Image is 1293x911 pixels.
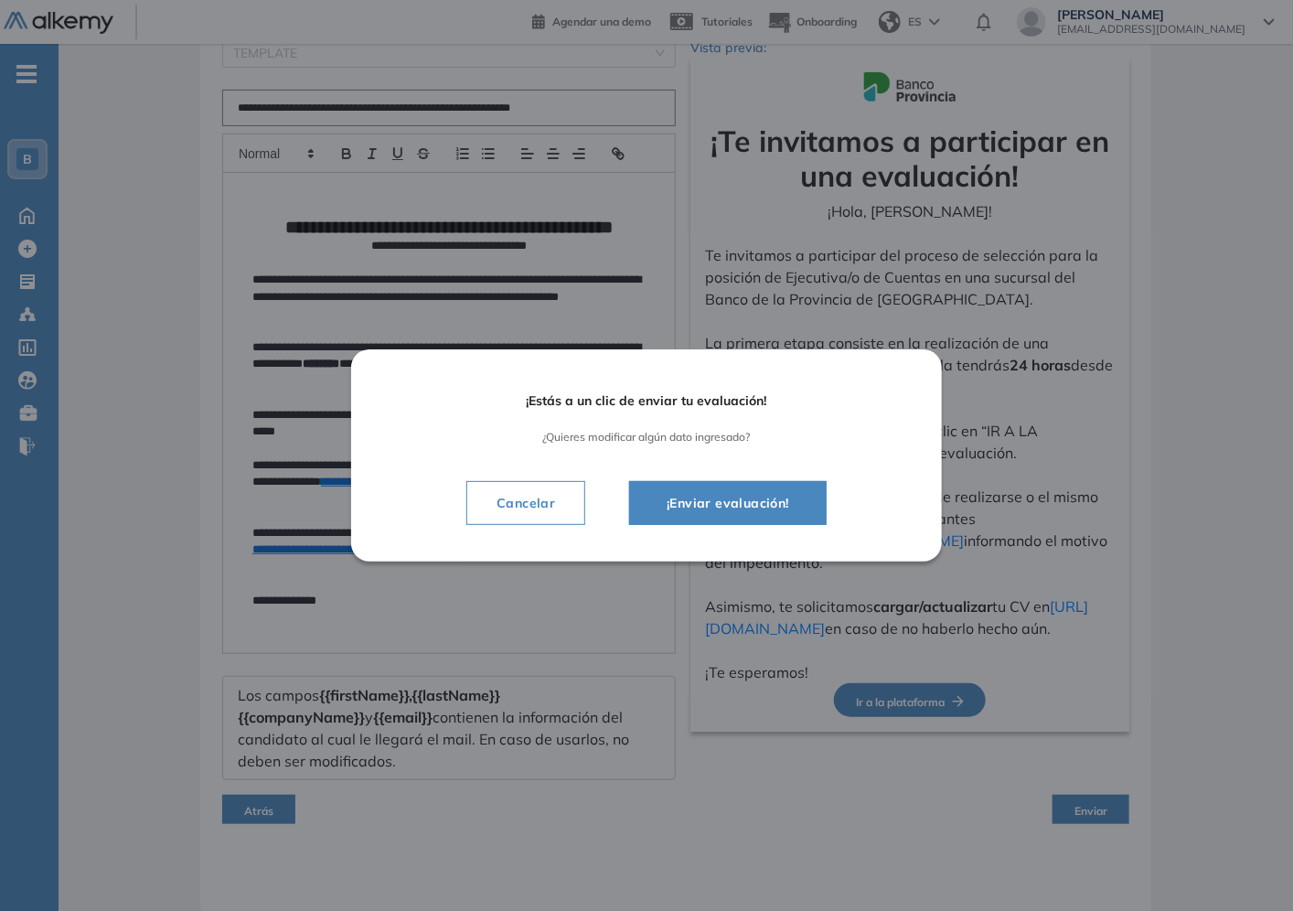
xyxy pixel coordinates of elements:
span: Cancelar [482,492,570,514]
span: ¡Estás a un clic de enviar tu evaluación! [402,393,891,409]
span: ¡Enviar evaluación! [652,492,804,514]
button: ¡Enviar evaluación! [629,481,827,525]
button: Cancelar [466,481,585,525]
span: ¿Quieres modificar algún dato ingresado? [402,431,891,444]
